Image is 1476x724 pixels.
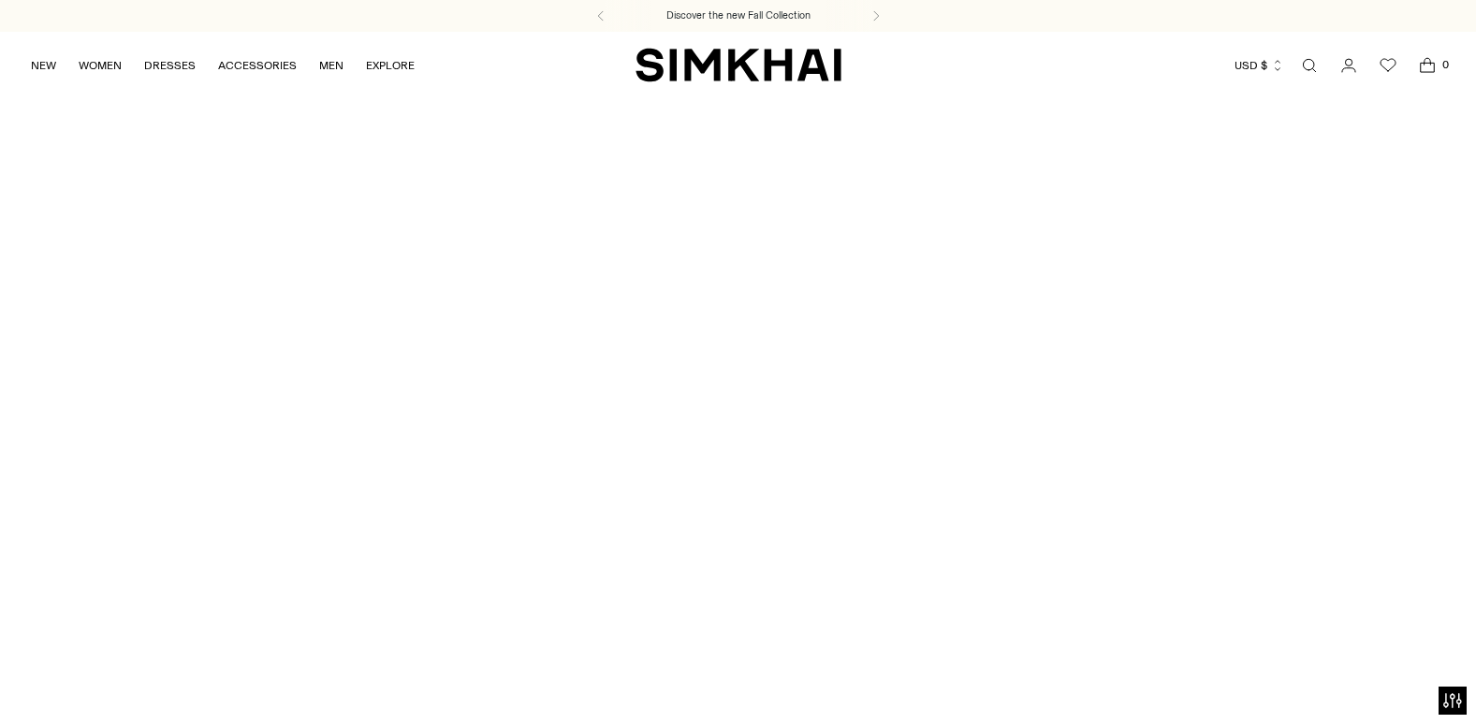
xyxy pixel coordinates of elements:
a: NEW [31,45,56,86]
a: Wishlist [1369,47,1407,84]
a: MEN [319,45,343,86]
a: EXPLORE [366,45,415,86]
a: Discover the new Fall Collection [666,8,811,23]
span: 0 [1437,56,1454,73]
a: WOMEN [79,45,122,86]
a: ACCESSORIES [218,45,297,86]
button: USD $ [1235,45,1284,86]
a: DRESSES [144,45,196,86]
a: Open cart modal [1409,47,1446,84]
a: SIMKHAI [636,47,841,83]
a: Open search modal [1291,47,1328,84]
a: Go to the account page [1330,47,1367,84]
